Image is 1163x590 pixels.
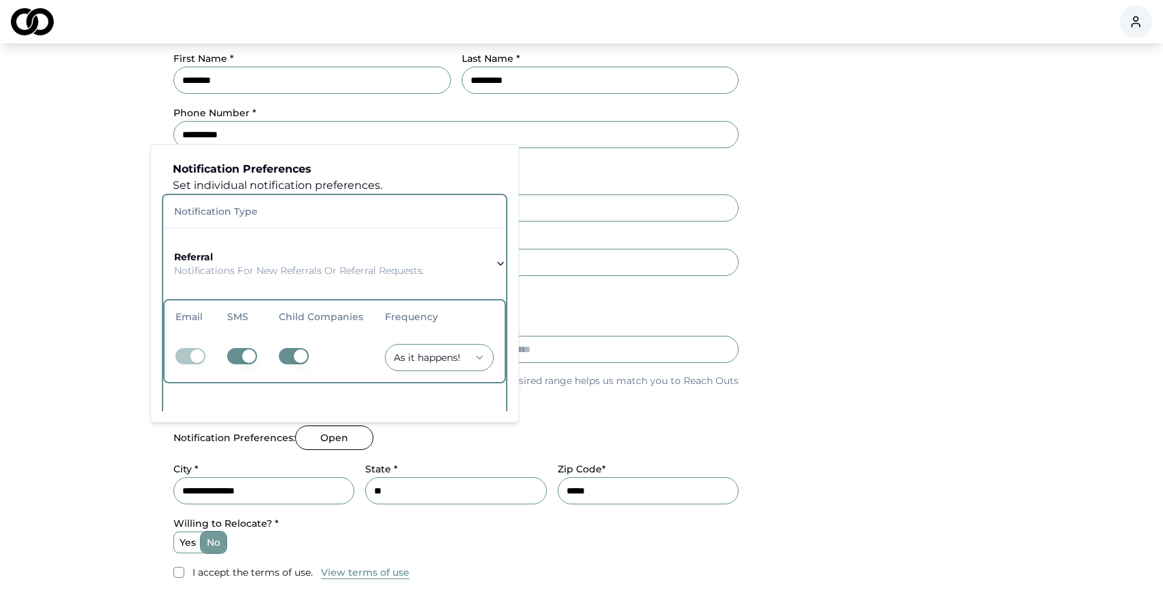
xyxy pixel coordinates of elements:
[321,564,409,580] a: View terms of use
[163,394,506,465] button: appointmentNotifications from new or existing appointments.
[173,463,199,475] label: City *
[11,8,54,35] img: logo
[173,177,507,194] p: Set individual notification preferences.
[321,566,409,579] button: View terms of use
[165,300,216,333] th: Email
[173,433,295,442] label: Notification Preferences:
[163,195,506,228] th: Notification Type
[163,299,506,394] div: referralNotifications for new referrals or referral requests.
[163,228,506,299] button: referralNotifications for new referrals or referral requests.
[174,264,424,277] p: Notifications for new referrals or referral requests.
[173,162,311,175] strong: Notification Preferences
[268,300,374,333] th: Child Companies
[374,300,505,333] th: Frequency
[462,52,520,65] label: Last Name *
[173,52,234,65] label: First Name *
[174,251,213,263] strong: referral
[173,517,279,530] label: Willing to Relocate? *
[295,426,373,450] button: Open
[192,566,313,579] label: I accept the terms of use.
[174,532,201,553] label: yes
[201,532,226,553] label: no
[216,300,268,333] th: SMS
[365,463,398,475] label: State *
[173,107,256,119] label: Phone Number *
[558,463,606,475] label: Zip Code*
